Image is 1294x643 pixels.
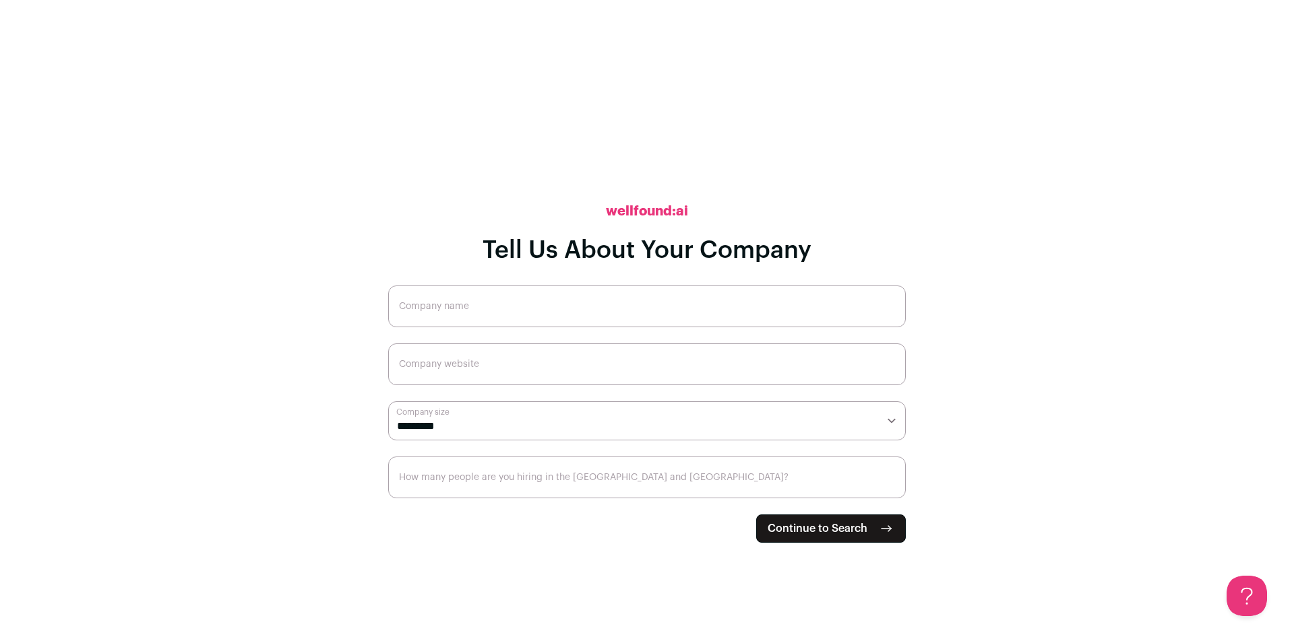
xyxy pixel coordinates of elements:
h1: Tell Us About Your Company [483,237,811,264]
input: Company website [388,343,906,385]
iframe: Help Scout Beacon - Open [1227,576,1267,616]
button: Continue to Search [756,514,906,543]
input: How many people are you hiring in the US and Canada? [388,456,906,498]
h2: wellfound:ai [606,202,688,221]
span: Continue to Search [768,520,867,537]
input: Company name [388,285,906,327]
